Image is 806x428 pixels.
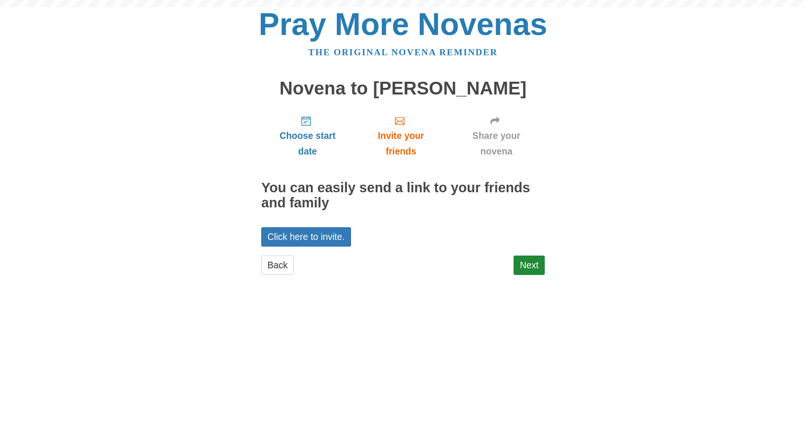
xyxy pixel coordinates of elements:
span: Share your novena [457,128,535,159]
span: Choose start date [271,128,344,159]
a: Invite your friends [354,108,448,164]
a: Share your novena [448,108,545,164]
h2: You can easily send a link to your friends and family [261,180,545,211]
a: The original novena reminder [309,47,498,57]
a: Pray More Novenas [259,7,548,42]
span: Invite your friends [363,128,438,159]
h1: Novena to [PERSON_NAME] [261,78,545,99]
a: Next [514,256,545,275]
a: Back [261,256,294,275]
a: Click here to invite. [261,227,351,247]
a: Choose start date [261,108,354,164]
